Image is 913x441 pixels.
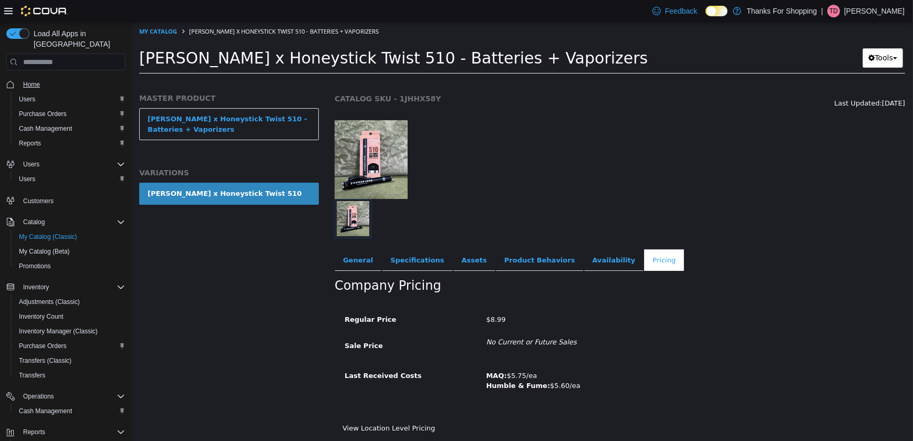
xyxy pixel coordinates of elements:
[15,122,125,135] span: Cash Management
[19,233,77,241] span: My Catalog (Classic)
[19,356,71,365] span: Transfers (Classic)
[11,309,129,324] button: Inventory Count
[11,259,129,274] button: Promotions
[15,108,125,120] span: Purchase Orders
[15,340,71,352] a: Purchase Orders
[15,369,49,382] a: Transfers
[19,216,125,228] span: Catalog
[213,293,265,301] span: Regular Price
[19,407,72,415] span: Cash Management
[15,245,125,258] span: My Catalog (Beta)
[8,146,188,155] h5: VARIATIONS
[19,426,49,438] button: Reports
[19,281,53,293] button: Inventory
[15,325,125,338] span: Inventory Manager (Classic)
[15,354,125,367] span: Transfers (Classic)
[2,280,129,295] button: Inventory
[19,390,58,403] button: Operations
[21,6,68,16] img: Cova
[213,350,290,358] span: Last Received Costs
[58,5,247,13] span: [PERSON_NAME] x Honeystick Twist 510 - Batteries + Vaporizers
[751,77,774,85] span: [DATE]
[827,5,840,17] div: Tyler Dirks
[203,227,250,249] a: General
[19,78,44,91] a: Home
[11,229,129,244] button: My Catalog (Classic)
[355,316,445,324] i: No Current or Future Sales
[11,92,129,107] button: Users
[355,360,419,367] b: Humble & Fume:
[15,93,39,106] a: Users
[203,256,310,272] h2: Company Pricing
[203,98,276,177] img: 150
[23,428,45,436] span: Reports
[2,77,129,92] button: Home
[15,369,125,382] span: Transfers
[203,72,627,81] h5: CATALOG SKU - 1JHHX58Y
[731,26,772,46] button: Tools
[705,16,706,17] span: Dark Mode
[15,93,125,106] span: Users
[703,77,751,85] span: Last Updated:
[19,139,41,148] span: Reports
[11,121,129,136] button: Cash Management
[19,281,125,293] span: Inventory
[11,339,129,353] button: Purchase Orders
[15,310,68,323] a: Inventory Count
[15,296,84,308] a: Adjustments (Classic)
[11,136,129,151] button: Reports
[322,227,364,249] a: Assets
[8,27,516,45] span: [PERSON_NAME] x Honeystick Twist 510 - Batteries + Vaporizers
[19,426,125,438] span: Reports
[15,230,81,243] a: My Catalog (Classic)
[8,71,188,81] h5: MASTER PRODUCT
[15,325,102,338] a: Inventory Manager (Classic)
[19,95,35,103] span: Users
[844,5,905,17] p: [PERSON_NAME]
[15,260,55,272] a: Promotions
[19,247,70,256] span: My Catalog (Beta)
[11,368,129,383] button: Transfers
[355,360,449,367] span: $5.60/ea
[19,175,35,183] span: Users
[19,124,72,133] span: Cash Management
[11,353,129,368] button: Transfers (Classic)
[15,137,125,150] span: Reports
[11,244,129,259] button: My Catalog (Beta)
[648,1,701,22] a: Feedback
[23,218,45,226] span: Catalog
[19,158,125,171] span: Users
[2,425,129,439] button: Reports
[23,160,39,169] span: Users
[15,173,39,185] a: Users
[11,404,129,418] button: Cash Management
[19,298,80,306] span: Adjustments (Classic)
[11,172,129,186] button: Users
[19,78,125,91] span: Home
[15,260,125,272] span: Promotions
[19,195,58,207] a: Customers
[15,122,76,135] a: Cash Management
[19,342,67,350] span: Purchase Orders
[19,312,64,321] span: Inventory Count
[705,6,728,17] input: Dark Mode
[23,283,49,291] span: Inventory
[11,107,129,121] button: Purchase Orders
[2,157,129,172] button: Users
[15,310,125,323] span: Inventory Count
[8,5,46,13] a: My Catalog
[15,173,125,185] span: Users
[19,194,125,207] span: Customers
[23,80,40,89] span: Home
[213,320,252,328] span: Sale Price
[23,392,54,401] span: Operations
[2,193,129,208] button: Customers
[23,197,54,205] span: Customers
[821,5,823,17] p: |
[15,405,125,417] span: Cash Management
[19,110,67,118] span: Purchase Orders
[15,230,125,243] span: My Catalog (Classic)
[365,227,452,249] a: Product Behaviors
[11,295,129,309] button: Adjustments (Classic)
[19,158,44,171] button: Users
